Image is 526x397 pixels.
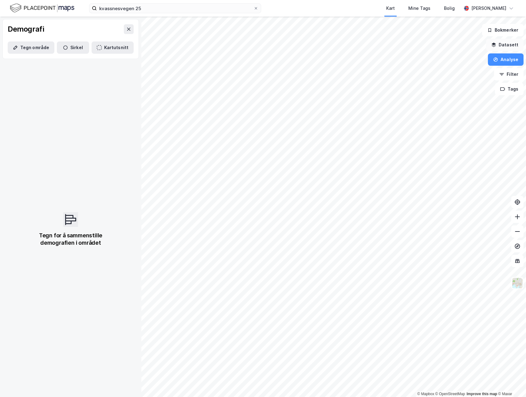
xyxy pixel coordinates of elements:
div: Kontrollprogram for chat [495,368,526,397]
iframe: Chat Widget [495,368,526,397]
button: Datasett [486,39,524,51]
button: Kartutsnitt [92,41,134,54]
div: Demografi [8,24,44,34]
input: Søk på adresse, matrikkel, gårdeiere, leietakere eller personer [97,4,253,13]
div: Mine Tags [408,5,430,12]
div: [PERSON_NAME] [471,5,506,12]
button: Bokmerker [482,24,524,36]
div: Tegn for å sammenstille demografien i området [31,232,110,247]
div: Bolig [444,5,455,12]
button: Filter [494,68,524,80]
button: Sirkel [57,41,89,54]
a: OpenStreetMap [435,392,465,396]
div: Kart [386,5,395,12]
button: Analyse [488,53,524,66]
a: Improve this map [467,392,497,396]
button: Tags [495,83,524,95]
a: Mapbox [417,392,434,396]
button: Tegn område [8,41,54,54]
img: logo.f888ab2527a4732fd821a326f86c7f29.svg [10,3,74,14]
img: Z [512,277,523,289]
